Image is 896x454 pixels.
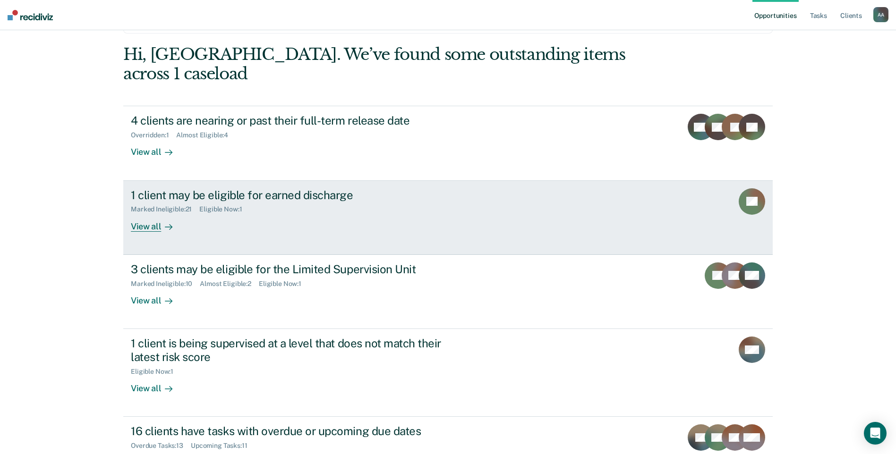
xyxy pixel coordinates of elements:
div: Eligible Now : 1 [199,205,249,213]
div: A A [873,7,888,22]
div: Overdue Tasks : 13 [131,442,191,450]
div: Marked Ineligible : 10 [131,280,200,288]
a: 1 client may be eligible for earned dischargeMarked Ineligible:21Eligible Now:1View all [123,181,773,255]
div: Open Intercom Messenger [864,422,887,445]
div: View all [131,375,184,394]
div: Almost Eligible : 2 [200,280,259,288]
div: Hi, [GEOGRAPHIC_DATA]. We’ve found some outstanding items across 1 caseload [123,45,643,84]
div: Upcoming Tasks : 11 [191,442,255,450]
div: 4 clients are nearing or past their full-term release date [131,114,462,127]
a: 1 client is being supervised at a level that does not match their latest risk scoreEligible Now:1... [123,329,773,417]
img: Recidiviz [8,10,53,20]
div: 16 clients have tasks with overdue or upcoming due dates [131,424,462,438]
div: 1 client may be eligible for earned discharge [131,188,462,202]
div: View all [131,213,184,232]
div: Marked Ineligible : 21 [131,205,199,213]
div: Overridden : 1 [131,131,176,139]
a: 4 clients are nearing or past their full-term release dateOverridden:1Almost Eligible:4View all [123,106,773,180]
a: 3 clients may be eligible for the Limited Supervision UnitMarked Ineligible:10Almost Eligible:2El... [123,255,773,329]
button: AA [873,7,888,22]
div: Eligible Now : 1 [259,280,309,288]
div: View all [131,139,184,158]
div: View all [131,287,184,306]
div: Eligible Now : 1 [131,368,181,376]
div: 3 clients may be eligible for the Limited Supervision Unit [131,262,462,276]
div: 1 client is being supervised at a level that does not match their latest risk score [131,336,462,364]
div: Almost Eligible : 4 [176,131,236,139]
